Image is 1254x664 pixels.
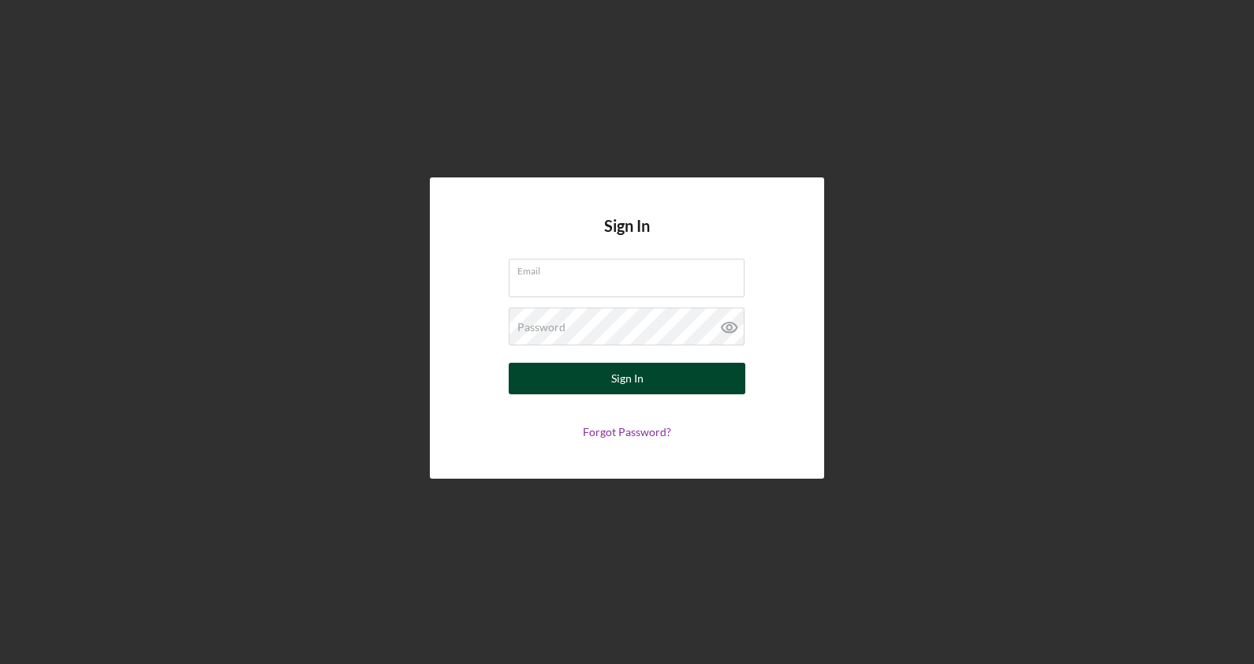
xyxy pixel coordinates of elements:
a: Forgot Password? [583,425,671,438]
h4: Sign In [604,217,650,259]
label: Email [517,259,745,277]
button: Sign In [509,363,745,394]
div: Sign In [611,363,644,394]
label: Password [517,321,565,334]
